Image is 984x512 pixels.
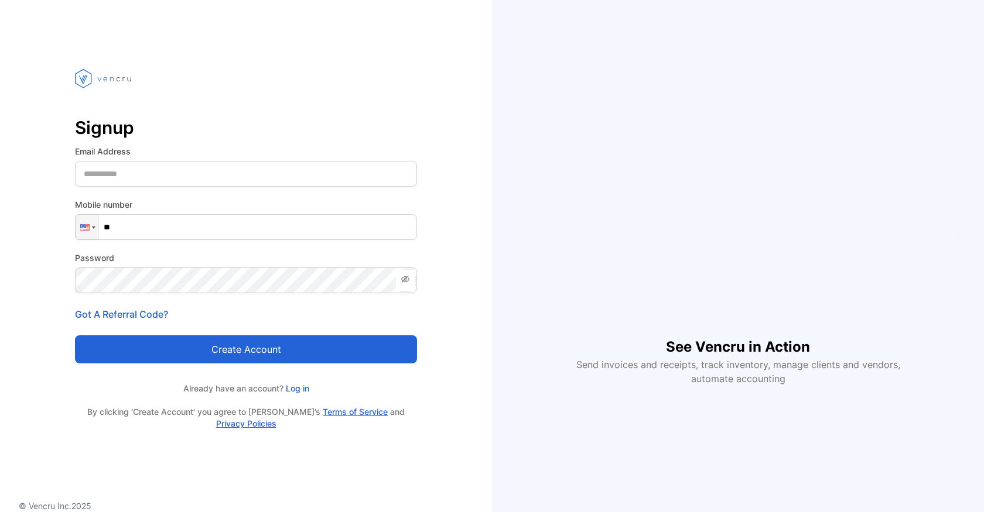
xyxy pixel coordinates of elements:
[216,418,276,428] a: Privacy Policies
[75,47,134,110] img: vencru logo
[283,383,309,393] a: Log in
[568,127,908,318] iframe: YouTube video player
[75,382,417,394] p: Already have an account?
[76,215,98,239] div: United States: + 1
[569,358,907,386] p: Send invoices and receipts, track inventory, manage clients and vendors, automate accounting
[75,307,417,321] p: Got A Referral Code?
[75,114,417,142] p: Signup
[75,335,417,363] button: Create account
[75,145,417,157] label: Email Address
[666,318,810,358] h1: See Vencru in Action
[323,407,388,417] a: Terms of Service
[75,198,417,211] label: Mobile number
[75,406,417,429] p: By clicking ‘Create Account’ you agree to [PERSON_NAME]’s and
[75,252,417,264] label: Password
